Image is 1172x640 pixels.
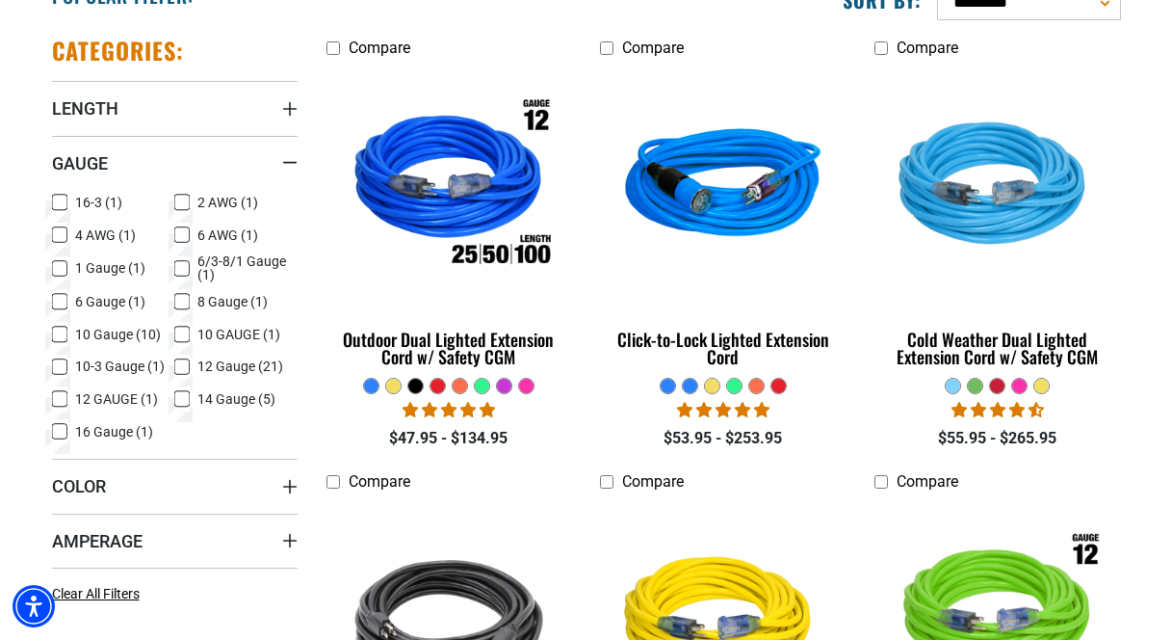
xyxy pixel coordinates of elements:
div: $55.95 - $265.95 [874,427,1120,450]
span: Color [52,475,106,497]
span: 14 Gauge (5) [197,392,275,406]
span: Compare [897,39,958,57]
span: 6/3-8/1 Gauge (1) [197,254,290,281]
a: Outdoor Dual Lighted Extension Cord w/ Safety CGM Outdoor Dual Lighted Extension Cord w/ Safety CGM [326,67,572,377]
span: Compare [349,472,410,491]
span: 12 GAUGE (1) [75,392,158,406]
span: 16 Gauge (1) [75,425,153,439]
div: $53.95 - $253.95 [600,427,846,450]
span: 12 Gauge (21) [197,360,283,373]
summary: Color [52,459,298,513]
summary: Amperage [52,514,298,568]
span: Length [52,97,118,120]
span: 10 Gauge (10) [75,328,161,341]
span: 10-3 Gauge (1) [75,360,165,373]
span: 16-3 (1) [75,196,122,209]
span: 8 Gauge (1) [197,295,268,308]
div: Click-to-Lock Lighted Extension Cord [600,331,846,365]
span: 6 Gauge (1) [75,295,145,308]
span: 2 AWG (1) [197,196,258,209]
a: Light Blue Cold Weather Dual Lighted Extension Cord w/ Safety CGM [874,67,1120,377]
span: Compare [622,39,684,57]
a: Clear All Filters [52,584,147,604]
span: 1 Gauge (1) [75,261,145,275]
span: 10 GAUGE (1) [197,328,280,341]
span: Gauge [52,152,108,174]
span: Compare [349,39,410,57]
summary: Gauge [52,136,298,190]
img: Light Blue [876,76,1119,298]
a: blue Click-to-Lock Lighted Extension Cord [600,67,846,377]
h2: Categories: [52,36,185,66]
span: Amperage [52,530,143,552]
span: 6 AWG (1) [197,228,258,242]
div: $47.95 - $134.95 [326,427,572,450]
div: Cold Weather Dual Lighted Extension Cord w/ Safety CGM [874,331,1120,365]
span: 4.87 stars [677,401,769,419]
div: Outdoor Dual Lighted Extension Cord w/ Safety CGM [326,331,572,365]
span: Compare [622,472,684,491]
span: Clear All Filters [52,586,140,601]
summary: Length [52,81,298,135]
span: 4.62 stars [951,401,1044,419]
span: Compare [897,472,958,491]
img: blue [602,76,845,298]
div: Accessibility Menu [13,585,55,627]
span: 4.81 stars [403,401,495,419]
img: Outdoor Dual Lighted Extension Cord w/ Safety CGM [327,76,570,298]
span: 4 AWG (1) [75,228,136,242]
